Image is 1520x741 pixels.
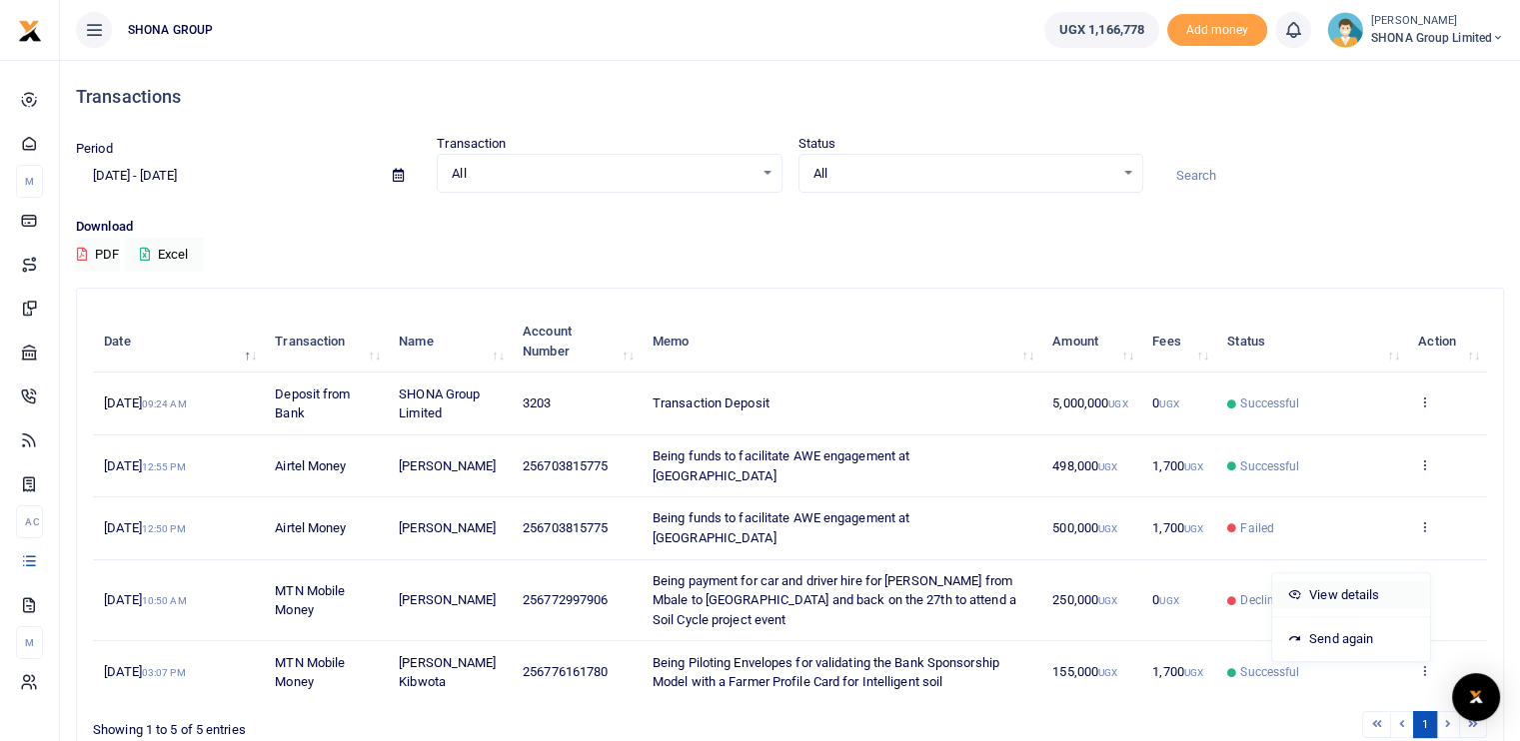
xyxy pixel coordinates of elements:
[1272,581,1430,609] a: View details
[1413,711,1437,738] a: 1
[275,520,346,535] span: Airtel Money
[1041,311,1141,372] th: Amount: activate to sort column ascending
[1108,398,1127,409] small: UGX
[523,592,608,607] span: 256772997906
[104,395,186,410] span: [DATE]
[1184,461,1203,472] small: UGX
[1059,20,1144,40] span: UGX 1,166,778
[1240,663,1299,681] span: Successful
[1152,664,1203,679] span: 1,700
[1052,520,1117,535] span: 500,000
[1452,673,1500,721] div: Open Intercom Messenger
[142,523,186,534] small: 12:50 PM
[1152,520,1203,535] span: 1,700
[93,709,666,740] div: Showing 1 to 5 of 5 entries
[523,395,551,410] span: 3203
[76,217,1504,238] p: Download
[1152,458,1203,473] span: 1,700
[653,395,769,410] span: Transaction Deposit
[523,664,608,679] span: 256776161780
[1052,592,1117,607] span: 250,000
[104,592,186,607] span: [DATE]
[452,164,753,184] span: All
[120,21,221,39] span: SHONA GROUP
[1052,664,1117,679] span: 155,000
[1184,667,1203,678] small: UGX
[1167,14,1267,47] li: Toup your wallet
[142,667,186,678] small: 03:07 PM
[388,311,512,372] th: Name: activate to sort column ascending
[1098,523,1117,534] small: UGX
[16,165,43,198] li: M
[1036,12,1167,48] li: Wallet ballance
[1407,311,1487,372] th: Action: activate to sort column ascending
[142,398,187,409] small: 09:24 AM
[1240,591,1287,609] span: Declined
[399,655,496,690] span: [PERSON_NAME] Kibwota
[1052,395,1127,410] span: 5,000,000
[76,238,120,272] button: PDF
[1327,12,1363,48] img: profile-user
[1240,394,1299,412] span: Successful
[523,520,608,535] span: 256703815775
[1152,592,1178,607] span: 0
[104,520,185,535] span: [DATE]
[1240,519,1274,537] span: Failed
[275,655,345,690] span: MTN Mobile Money
[1371,29,1504,47] span: SHONA Group Limited
[399,520,496,535] span: [PERSON_NAME]
[1098,461,1117,472] small: UGX
[653,510,909,545] span: Being funds to facilitate AWE engagement at [GEOGRAPHIC_DATA]
[813,164,1114,184] span: All
[123,238,205,272] button: Excel
[275,458,346,473] span: Airtel Money
[1052,458,1117,473] span: 498,000
[275,386,350,421] span: Deposit from Bank
[642,311,1041,372] th: Memo: activate to sort column ascending
[1371,13,1504,30] small: [PERSON_NAME]
[798,134,836,154] label: Status
[523,458,608,473] span: 256703815775
[104,664,185,679] span: [DATE]
[1167,21,1267,36] a: Add money
[264,311,388,372] th: Transaction: activate to sort column ascending
[653,448,909,483] span: Being funds to facilitate AWE engagement at [GEOGRAPHIC_DATA]
[275,583,345,618] span: MTN Mobile Money
[18,22,42,37] a: logo-small logo-large logo-large
[1044,12,1159,48] a: UGX 1,166,778
[1159,159,1504,193] input: Search
[653,655,999,690] span: Being Piloting Envelopes for validating the Bank Sponsorship Model with a Farmer Profile Card for...
[1184,523,1203,534] small: UGX
[16,626,43,659] li: M
[76,139,113,159] label: Period
[1240,457,1299,475] span: Successful
[1159,398,1178,409] small: UGX
[76,86,1504,108] h4: Transactions
[1141,311,1216,372] th: Fees: activate to sort column ascending
[1216,311,1407,372] th: Status: activate to sort column ascending
[1152,395,1178,410] span: 0
[1098,595,1117,606] small: UGX
[1327,12,1504,48] a: profile-user [PERSON_NAME] SHONA Group Limited
[1098,667,1117,678] small: UGX
[104,458,185,473] span: [DATE]
[18,19,42,43] img: logo-small
[399,592,496,607] span: [PERSON_NAME]
[142,461,186,472] small: 12:55 PM
[93,311,264,372] th: Date: activate to sort column descending
[1159,595,1178,606] small: UGX
[76,159,377,193] input: select period
[512,311,642,372] th: Account Number: activate to sort column ascending
[1272,626,1430,654] a: Send again
[399,458,496,473] span: [PERSON_NAME]
[142,595,187,606] small: 10:50 AM
[399,386,480,421] span: SHONA Group Limited
[437,134,506,154] label: Transaction
[16,505,43,538] li: Ac
[1167,14,1267,47] span: Add money
[653,573,1016,627] span: Being payment for car and driver hire for [PERSON_NAME] from Mbale to [GEOGRAPHIC_DATA] and back ...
